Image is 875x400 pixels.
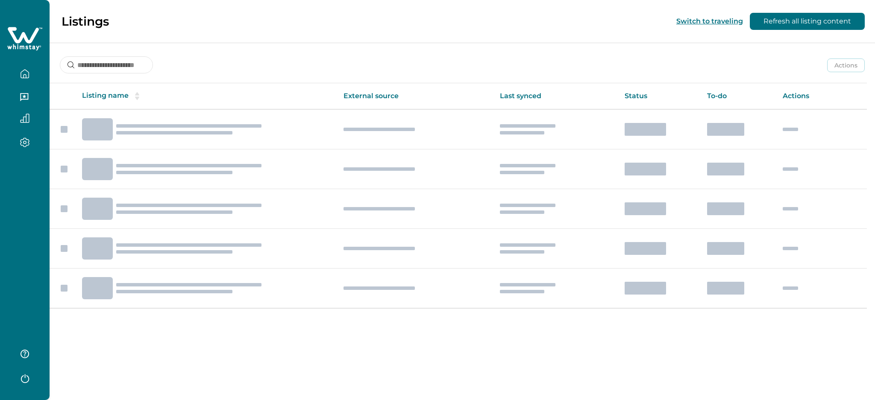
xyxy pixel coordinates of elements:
th: External source [337,83,493,109]
th: To-do [700,83,776,109]
p: Listings [62,14,109,29]
button: Actions [827,58,865,72]
button: Switch to traveling [676,17,743,25]
th: Status [618,83,700,109]
th: Last synced [493,83,618,109]
th: Actions [776,83,867,109]
button: Refresh all listing content [750,13,865,30]
button: sorting [129,92,146,100]
th: Listing name [75,83,337,109]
